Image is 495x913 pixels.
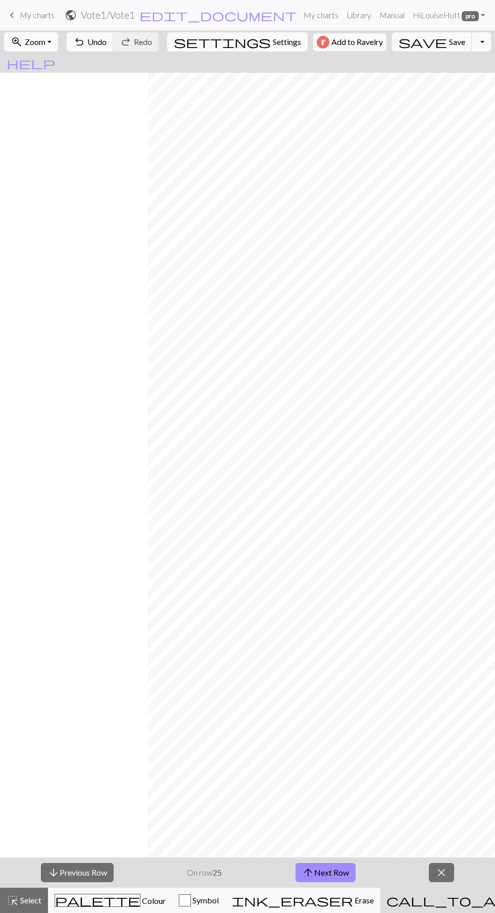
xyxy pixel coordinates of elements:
img: Ravelry [317,36,329,49]
span: Colour [140,896,166,905]
span: save [399,35,447,49]
span: highlight_alt [7,893,19,907]
button: Symbol [172,888,225,913]
span: zoom_in [11,35,23,49]
a: My charts [300,5,342,25]
button: Save [392,32,472,52]
span: palette [55,893,140,907]
a: HiLouiseHutt pro [409,5,489,25]
span: Select [19,895,41,905]
span: Undo [87,37,107,46]
span: pro [462,11,479,21]
span: arrow_upward [302,866,314,880]
a: My charts [6,7,55,24]
button: Previous Row [41,863,114,882]
span: My charts [20,10,55,20]
button: SettingsSettings [167,32,308,52]
span: Zoom [25,37,45,46]
span: arrow_downward [47,866,60,880]
span: keyboard_arrow_left [6,8,18,22]
span: Erase [353,895,374,905]
button: Erase [225,888,380,913]
span: edit_document [139,8,297,22]
span: close [435,866,448,880]
button: Colour [48,888,172,913]
button: Add to Ravelry [313,33,386,51]
a: Manual [375,5,409,25]
a: Library [342,5,375,25]
span: undo [73,35,85,49]
button: Zoom [4,32,58,52]
span: Add to Ravelry [331,36,383,49]
span: settings [174,35,271,49]
i: Settings [174,36,271,48]
span: Symbol [191,895,219,905]
button: Next Row [295,863,356,882]
strong: 25 [213,868,222,877]
h2: Vote1 / Vote1 [81,9,135,21]
span: help [7,56,55,70]
button: Undo [67,32,114,52]
span: ink_eraser [232,893,353,907]
span: public [65,8,77,22]
span: Save [449,37,465,46]
span: Settings [273,36,301,48]
p: On row [187,867,222,879]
